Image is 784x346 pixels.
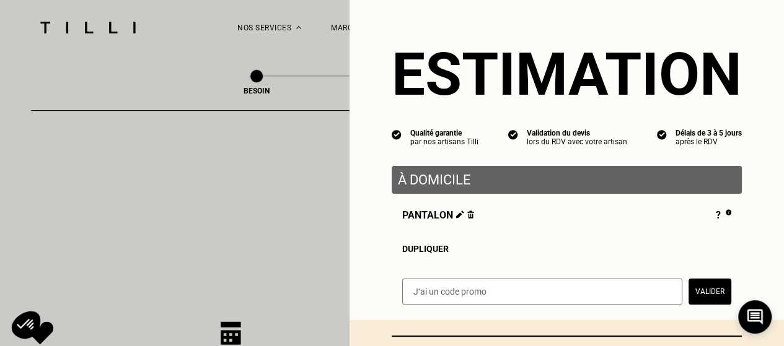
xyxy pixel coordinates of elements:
span: Pantalon [402,209,474,223]
img: icon list info [657,129,667,140]
button: Valider [689,279,731,305]
div: Qualité garantie [410,129,478,137]
div: Délais de 3 à 5 jours [676,129,742,137]
section: Estimation [392,40,742,109]
img: icon list info [508,129,518,140]
div: ? [716,209,731,223]
div: par nos artisans Tilli [410,137,478,146]
img: Pourquoi le prix est indéfini ? [726,209,731,215]
div: Validation du devis [527,129,627,137]
input: J‘ai un code promo [402,279,682,305]
div: Dupliquer [402,244,731,254]
img: Éditer [456,210,464,218]
div: lors du RDV avec votre artisan [527,137,627,146]
div: après le RDV [676,137,742,146]
img: Supprimer [467,210,474,218]
img: icon list info [392,129,402,140]
p: À domicile [398,172,736,188]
